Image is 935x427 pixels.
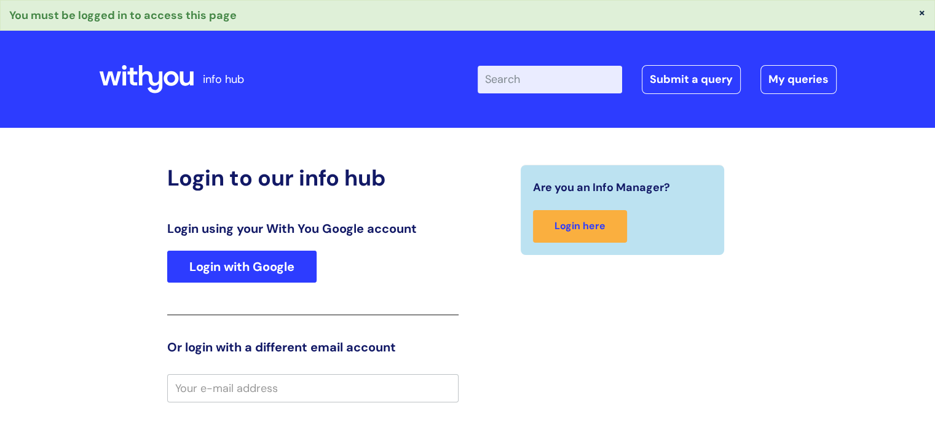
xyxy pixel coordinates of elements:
button: × [918,7,926,18]
h3: Or login with a different email account [167,340,459,355]
a: Submit a query [642,65,741,93]
a: My queries [760,65,837,93]
p: info hub [203,69,244,89]
a: Login with Google [167,251,317,283]
input: Your e-mail address [167,374,459,402]
input: Search [478,66,622,93]
a: Login here [533,210,627,243]
h3: Login using your With You Google account [167,221,459,236]
h2: Login to our info hub [167,165,459,191]
span: Are you an Info Manager? [533,178,670,197]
